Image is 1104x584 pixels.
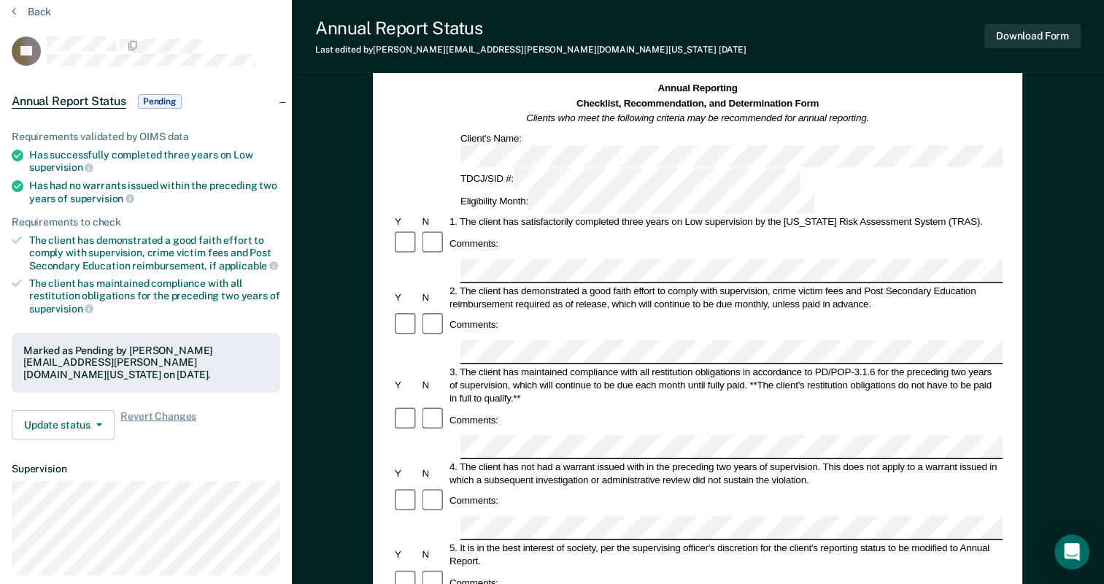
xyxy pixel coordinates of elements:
[420,548,447,561] div: N
[12,5,51,18] button: Back
[12,410,115,439] button: Update status
[458,191,817,214] div: Eligibility Month:
[420,291,447,304] div: N
[29,149,280,174] div: Has successfully completed three years on Low
[315,18,746,39] div: Annual Report Status
[138,94,182,109] span: Pending
[447,284,1003,310] div: 2. The client has demonstrated a good faith effort to comply with supervision, crime victim fees ...
[393,466,420,480] div: Y
[70,193,134,204] span: supervision
[447,413,501,426] div: Comments:
[29,303,93,315] span: supervision
[29,180,280,204] div: Has had no warrants issued within the preceding two years of
[984,24,1081,48] button: Download Form
[393,548,420,561] div: Y
[420,466,447,480] div: N
[120,410,196,439] span: Revert Changes
[527,112,870,123] em: Clients who meet the following criteria may be recommended for annual reporting.
[393,291,420,304] div: Y
[12,463,280,475] dt: Supervision
[29,161,93,173] span: supervision
[12,216,280,228] div: Requirements to check
[393,378,420,391] div: Y
[12,94,126,109] span: Annual Report Status
[447,494,501,507] div: Comments:
[447,237,501,250] div: Comments:
[447,542,1003,568] div: 5. It is in the best interest of society, per the supervising officer's discretion for the client...
[315,45,746,55] div: Last edited by [PERSON_NAME][EMAIL_ADDRESS][PERSON_NAME][DOMAIN_NAME][US_STATE]
[447,460,1003,486] div: 4. The client has not had a warrant issued with in the preceding two years of supervision. This d...
[1054,534,1089,569] div: Open Intercom Messenger
[447,318,501,331] div: Comments:
[219,260,278,272] span: applicable
[458,169,803,191] div: TDCJ/SID #:
[12,131,280,143] div: Requirements validated by OIMS data
[447,215,1003,228] div: 1. The client has satisfactorily completed three years on Low supervision by the [US_STATE] Risk ...
[420,378,447,391] div: N
[420,215,447,228] div: N
[23,345,269,381] div: Marked as Pending by [PERSON_NAME][EMAIL_ADDRESS][PERSON_NAME][DOMAIN_NAME][US_STATE] on [DATE].
[719,45,746,55] span: [DATE]
[576,98,819,109] strong: Checklist, Recommendation, and Determination Form
[658,83,738,94] strong: Annual Reporting
[29,277,280,315] div: The client has maintained compliance with all restitution obligations for the preceding two years of
[29,234,280,272] div: The client has demonstrated a good faith effort to comply with supervision, crime victim fees and...
[447,365,1003,404] div: 3. The client has maintained compliance with all restitution obligations in accordance to PD/POP-...
[393,215,420,228] div: Y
